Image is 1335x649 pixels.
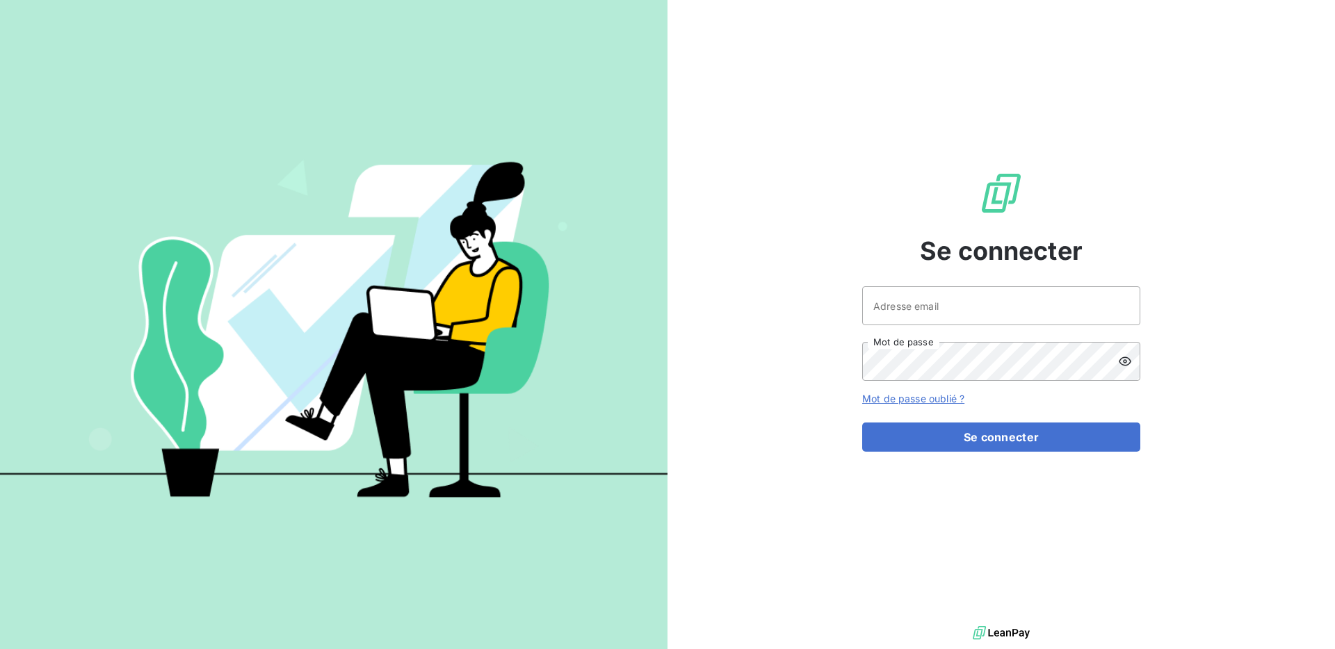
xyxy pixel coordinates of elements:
[862,286,1140,325] input: placeholder
[979,171,1023,215] img: Logo LeanPay
[862,393,964,404] a: Mot de passe oublié ?
[973,623,1030,643] img: logo
[862,422,1140,452] button: Se connecter
[920,232,1083,270] span: Se connecter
